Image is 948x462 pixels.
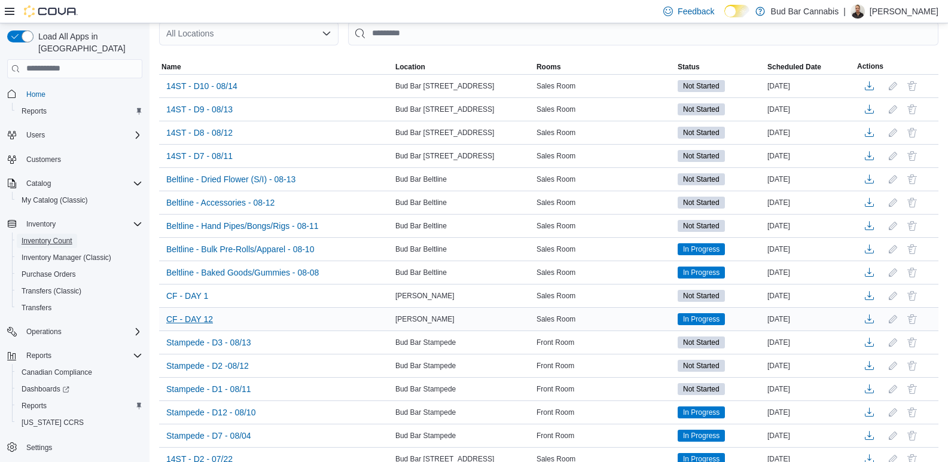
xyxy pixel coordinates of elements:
[161,217,323,235] button: Beltline - Hand Pipes/Bongs/Rigs - 08-11
[161,124,237,142] button: 14ST - D8 - 08/12
[2,175,147,192] button: Catalog
[12,364,147,381] button: Canadian Compliance
[395,244,447,254] span: Bud Bar Beltline
[765,335,855,350] div: [DATE]
[17,250,116,265] a: Inventory Manager (Classic)
[395,361,456,371] span: Bud Bar Stampede
[886,170,900,188] button: Edit count details
[905,195,919,210] button: Delete
[12,397,147,414] button: Reports
[870,4,938,19] p: [PERSON_NAME]
[765,312,855,326] div: [DATE]
[22,152,142,167] span: Customers
[905,405,919,420] button: Delete
[395,105,494,114] span: Bud Bar [STREET_ADDRESS]
[683,337,720,348] span: Not Started
[26,327,62,336] span: Operations
[12,249,147,266] button: Inventory Manager (Classic)
[905,382,919,396] button: Delete
[17,382,142,396] span: Dashboards
[678,360,725,372] span: Not Started
[395,431,456,440] span: Bud Bar Stampede
[17,267,142,282] span: Purchase Orders
[161,62,181,72] span: Name
[765,405,855,420] div: [DATE]
[166,127,233,139] span: 14ST - D8 - 08/12
[161,403,260,421] button: Stampede - D12 - 08/10
[22,325,66,339] button: Operations
[395,198,447,207] span: Bud Bar Beltline
[905,335,919,350] button: Delete
[683,174,720,185] span: Not Started
[905,172,919,186] button: Delete
[534,149,675,163] div: Sales Room
[17,284,86,298] a: Transfers (Classic)
[166,406,255,418] span: Stampede - D12 - 08/10
[724,5,749,17] input: Dark Mode
[886,77,900,95] button: Edit count details
[905,429,919,443] button: Delete
[678,220,725,232] span: Not Started
[683,430,720,441] span: In Progress
[17,301,142,315] span: Transfers
[724,17,725,18] span: Dark Mode
[166,336,251,348] span: Stampede - D3 - 08/13
[765,429,855,443] div: [DATE]
[395,268,447,277] span: Bud Bar Beltline
[348,22,938,45] input: This is a search bar. After typing your query, hit enter to filter the results lower in the page.
[12,414,147,431] button: [US_STATE] CCRS
[765,242,855,256] div: [DATE]
[678,313,725,325] span: In Progress
[26,90,45,99] span: Home
[22,106,47,116] span: Reports
[22,439,142,454] span: Settings
[765,289,855,303] div: [DATE]
[12,266,147,283] button: Purchase Orders
[683,197,720,208] span: Not Started
[395,338,456,347] span: Bud Bar Stampede
[886,357,900,375] button: Edit count details
[683,314,720,325] span: In Progress
[678,103,725,115] span: Not Started
[683,290,720,301] span: Not Started
[534,102,675,117] div: Sales Room
[2,85,147,103] button: Home
[534,312,675,326] div: Sales Room
[22,384,69,394] span: Dashboards
[905,219,919,233] button: Delete
[2,323,147,340] button: Operations
[534,405,675,420] div: Front Room
[678,127,725,139] span: Not Started
[905,102,919,117] button: Delete
[161,77,242,95] button: 14ST - D10 - 08/14
[765,126,855,140] div: [DATE]
[166,267,319,279] span: Beltline - Baked Goods/Gummies - 08-08
[22,87,142,102] span: Home
[22,253,111,262] span: Inventory Manager (Classic)
[534,172,675,186] div: Sales Room
[22,128,142,142] span: Users
[857,62,883,71] span: Actions
[678,430,725,442] span: In Progress
[765,79,855,93] div: [DATE]
[22,286,81,296] span: Transfers (Classic)
[886,334,900,351] button: Edit count details
[886,100,900,118] button: Edit count details
[683,407,720,418] span: In Progress
[26,130,45,140] span: Users
[161,147,237,165] button: 14ST - D7 - 08/11
[322,29,331,38] button: Open list of options
[678,5,714,17] span: Feedback
[12,192,147,209] button: My Catalog (Classic)
[166,173,295,185] span: Beltline - Dried Flower (S/I) - 08-13
[22,152,66,167] a: Customers
[17,104,142,118] span: Reports
[886,403,900,421] button: Edit count details
[771,4,839,19] p: Bud Bar Cannabis
[17,365,142,380] span: Canadian Compliance
[17,365,97,380] a: Canadian Compliance
[678,267,725,279] span: In Progress
[17,267,81,282] a: Purchase Orders
[905,289,919,303] button: Delete
[534,242,675,256] div: Sales Room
